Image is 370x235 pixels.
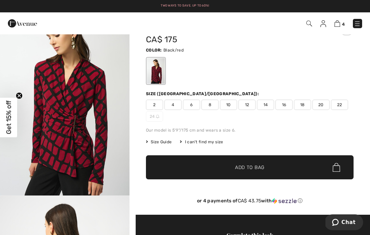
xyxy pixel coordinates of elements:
div: or 4 payments ofCA$ 43.75withSezzle Click to learn more about Sezzle [146,198,354,206]
img: Bag.svg [333,163,340,172]
div: I can't find my size [180,139,223,145]
a: 1ère Avenue [8,20,37,26]
span: 6 [183,100,200,110]
span: 20 [312,100,330,110]
div: Size ([GEOGRAPHIC_DATA]/[GEOGRAPHIC_DATA]): [146,91,260,97]
img: 1ère Avenue [8,16,37,30]
a: 4 [334,19,345,27]
img: My Info [320,20,326,27]
div: Black/red [147,58,165,84]
span: 2 [146,100,163,110]
span: Size Guide [146,139,172,145]
iframe: Opens a widget where you can chat to one of our agents [325,214,363,232]
span: Add to Bag [235,164,264,171]
span: Color: [146,48,162,53]
img: Search [306,21,312,26]
a: Two ways to save. Up to 60%! [161,4,209,7]
img: ring-m.svg [156,115,159,118]
button: Close teaser [16,92,23,99]
span: 8 [201,100,219,110]
span: 24 [146,111,163,122]
img: Menu [354,20,361,27]
span: 10 [220,100,237,110]
span: 14 [257,100,274,110]
button: Add to Bag [146,155,354,179]
div: Our model is 5'9"/175 cm and wears a size 6. [146,127,354,133]
span: 12 [238,100,256,110]
span: 4 [342,22,345,27]
span: Get 15% off [5,101,13,134]
img: Sezzle [272,198,297,204]
span: CA$ 43.75 [238,198,261,204]
span: 16 [275,100,293,110]
span: Black/red [163,48,184,53]
span: 22 [331,100,348,110]
img: Shopping Bag [334,20,340,27]
span: 4 [164,100,182,110]
span: CA$ 175 [146,35,177,44]
span: 18 [294,100,311,110]
div: or 4 payments of with [146,198,354,204]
